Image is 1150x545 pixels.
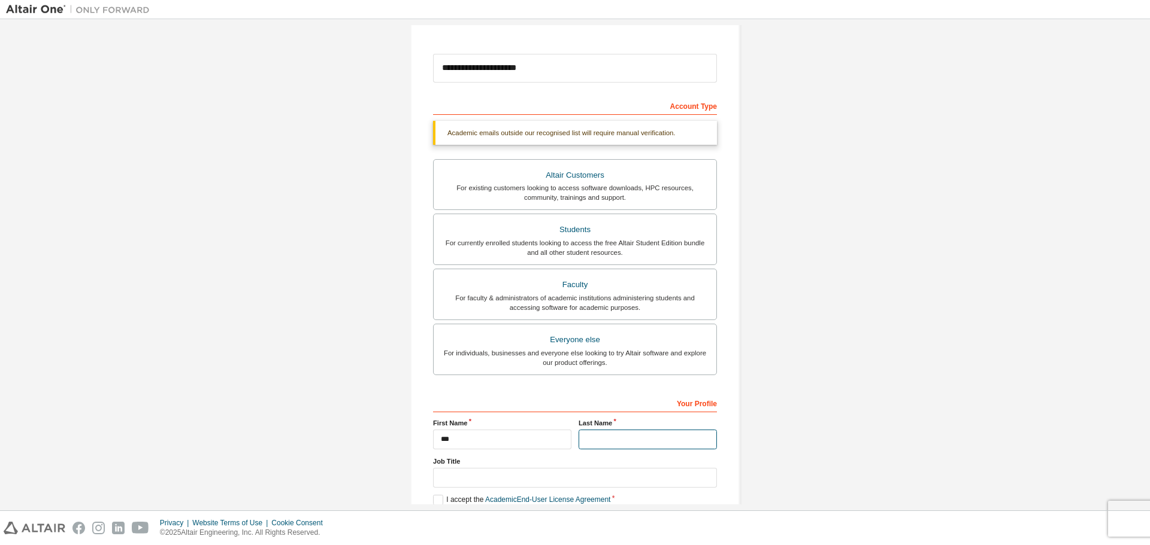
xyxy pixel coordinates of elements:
div: Privacy [160,518,192,528]
div: Your Profile [433,393,717,412]
div: For currently enrolled students looking to access the free Altair Student Edition bundle and all ... [441,238,709,257]
div: Faculty [441,276,709,293]
a: Academic End-User License Agreement [485,495,610,504]
label: First Name [433,418,571,428]
div: Students [441,221,709,238]
div: Academic emails outside our recognised list will require manual verification. [433,121,717,145]
label: Last Name [579,418,717,428]
label: I accept the [433,495,610,505]
img: linkedin.svg [112,522,125,534]
div: For individuals, businesses and everyone else looking to try Altair software and explore our prod... [441,348,709,367]
div: Account Type [433,96,717,115]
img: facebook.svg [72,522,85,534]
div: For existing customers looking to access software downloads, HPC resources, community, trainings ... [441,183,709,202]
img: instagram.svg [92,522,105,534]
img: altair_logo.svg [4,522,65,534]
div: Website Terms of Use [192,518,271,528]
p: © 2025 Altair Engineering, Inc. All Rights Reserved. [160,528,330,538]
label: Job Title [433,456,717,466]
div: For faculty & administrators of academic institutions administering students and accessing softwa... [441,293,709,312]
div: Altair Customers [441,167,709,184]
img: youtube.svg [132,522,149,534]
div: Cookie Consent [271,518,329,528]
div: Everyone else [441,331,709,348]
img: Altair One [6,4,156,16]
